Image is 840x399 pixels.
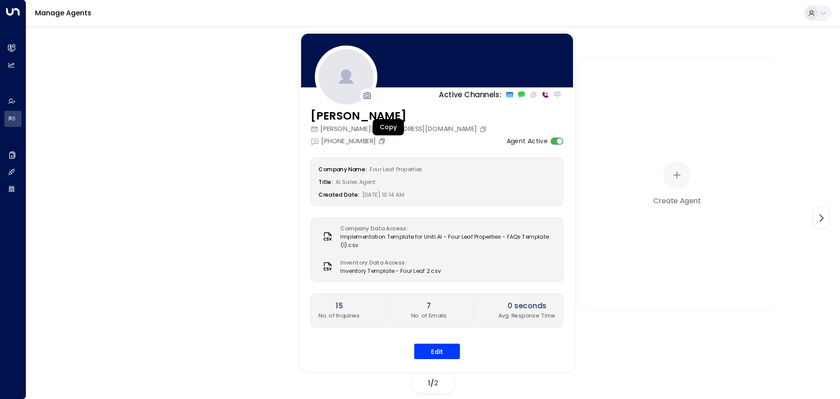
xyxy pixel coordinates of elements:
[318,178,333,186] label: Title:
[411,300,447,311] h2: 7
[479,125,489,133] button: Copy
[318,165,367,173] label: Company Name:
[318,191,359,199] label: Created Date:
[318,311,360,320] p: No. of Inquiries
[311,108,489,124] h3: [PERSON_NAME]
[507,136,548,146] label: Agent Active
[341,224,551,233] label: Company Data Access:
[498,300,556,311] h2: 0 seconds
[370,165,423,173] span: Four Leaf Properties
[341,267,441,275] span: Inventory Template - Four Leaf 2.csv
[439,89,501,100] p: Active Channels:
[311,124,489,134] div: [PERSON_NAME][EMAIL_ADDRESS][DOMAIN_NAME]
[341,258,437,267] label: Inventory Data Access:
[336,178,375,186] span: AI Sales Agent
[318,300,360,311] h2: 15
[411,374,455,393] div: /
[434,378,438,388] span: 2
[35,8,91,18] a: Manage Agents
[341,233,556,249] span: Implementation Template for Uniti AI - Four Leaf Properties - FAQs Template (1).csv
[428,378,430,388] span: 1
[498,311,556,320] p: Avg. Response Time
[362,191,404,199] span: [DATE] 10:14 AM
[378,137,388,145] button: Copy
[311,136,388,146] div: [PHONE_NUMBER]
[653,195,700,206] div: Create Agent
[373,119,404,135] div: Copy
[414,343,460,359] button: Edit
[411,311,447,320] p: No. of Emails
